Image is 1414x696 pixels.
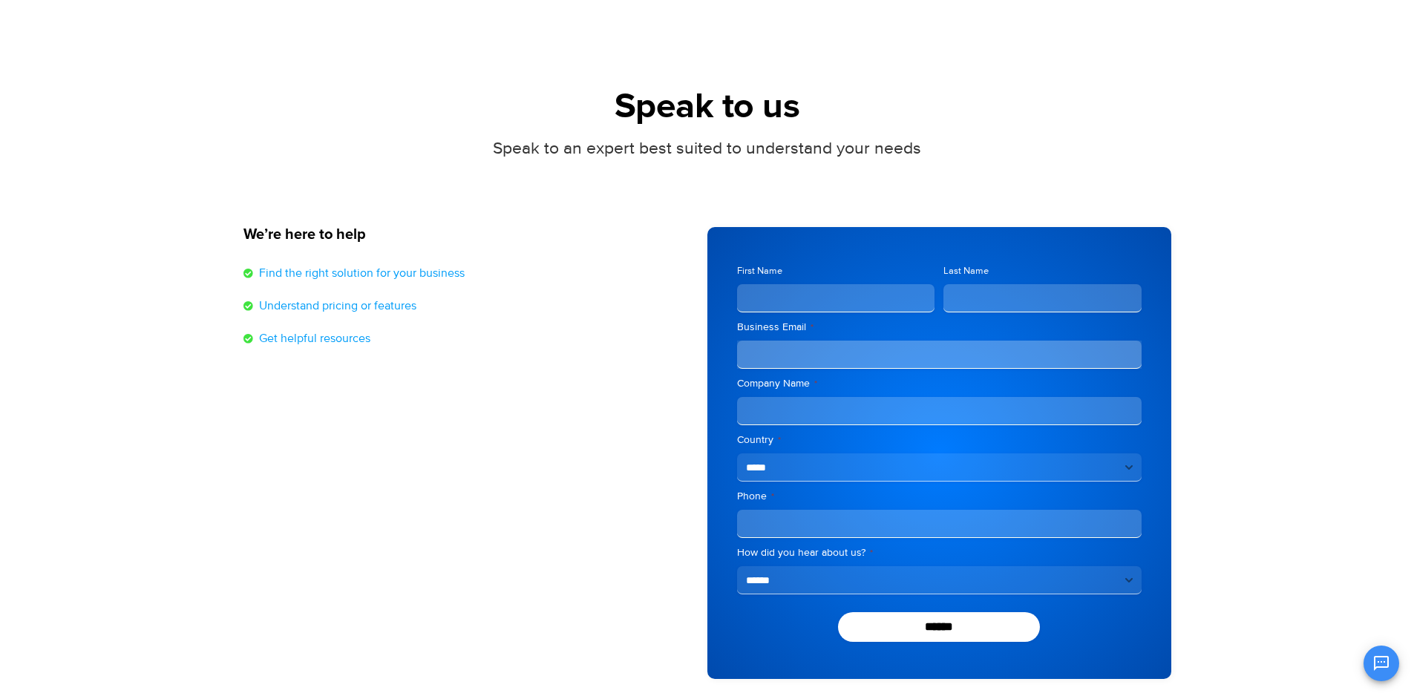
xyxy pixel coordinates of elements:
[255,264,465,282] span: Find the right solution for your business
[737,376,1142,391] label: Company Name
[255,329,370,347] span: Get helpful resources
[737,545,1142,560] label: How did you hear about us?
[737,489,1142,504] label: Phone
[737,320,1142,335] label: Business Email
[943,264,1142,278] label: Last Name
[737,264,935,278] label: First Name
[493,138,921,159] span: Speak to an expert best suited to understand your needs
[243,227,693,242] h5: We’re here to help
[737,433,1142,447] label: Country
[243,87,1171,128] h1: Speak to us
[1364,646,1399,681] button: Open chat
[255,297,416,315] span: Understand pricing or features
